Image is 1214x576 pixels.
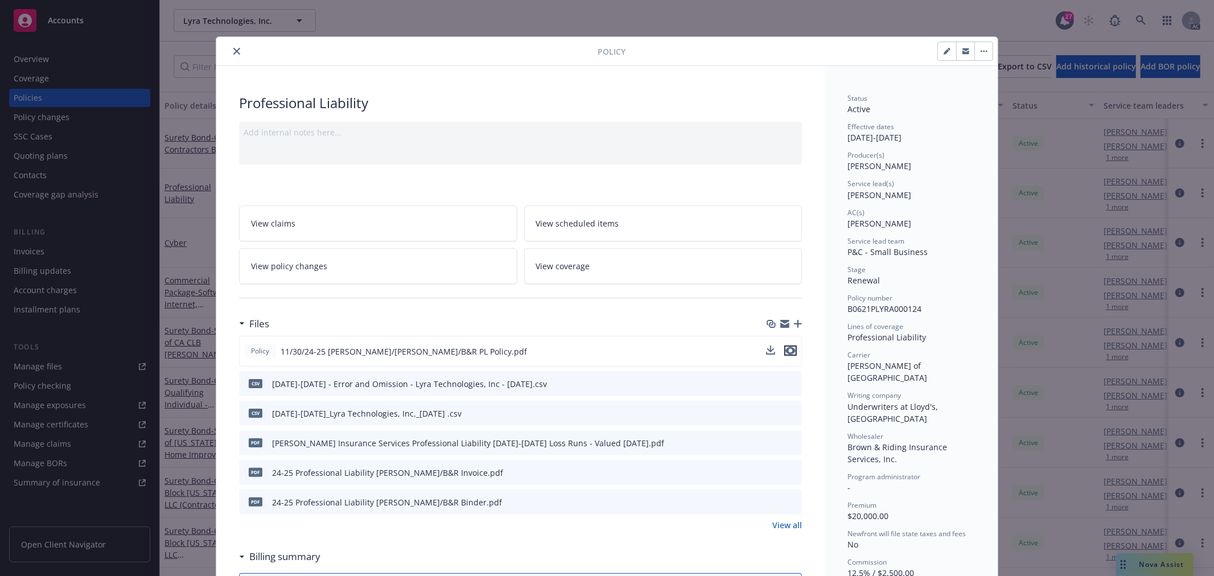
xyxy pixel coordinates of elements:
h3: Files [249,316,269,331]
span: Service lead team [847,236,904,246]
span: [PERSON_NAME] of [GEOGRAPHIC_DATA] [847,360,927,383]
span: Producer(s) [847,150,884,160]
span: Lines of coverage [847,322,903,331]
button: download file [769,467,778,479]
div: Files [239,316,269,331]
div: [DATE]-[DATE] - Error and Omission - Lyra Technologies, Inc - [DATE].csv [272,378,547,390]
span: pdf [249,497,262,506]
div: [DATE] - [DATE] [847,122,975,143]
span: Wholesaler [847,431,883,441]
button: preview file [787,467,797,479]
button: preview file [787,496,797,508]
div: Add internal notes here... [244,126,797,138]
a: View all [772,519,802,531]
div: [DATE]-[DATE]_Lyra Technologies, Inc._[DATE] .csv [272,408,462,419]
span: View policy changes [251,260,327,272]
span: pdf [249,468,262,476]
button: preview file [784,345,797,356]
span: AC(s) [847,208,865,217]
div: Professional Liability [239,93,802,113]
span: View scheduled items [536,217,619,229]
span: Newfront will file state taxes and fees [847,529,966,538]
span: csv [249,379,262,388]
button: download file [769,378,778,390]
span: Policy [598,46,625,57]
h3: Billing summary [249,549,320,564]
span: Policy [249,346,271,356]
span: [PERSON_NAME] [847,218,911,229]
span: [PERSON_NAME] [847,161,911,171]
span: Underwriters at Lloyd's, [GEOGRAPHIC_DATA] [847,401,940,424]
button: download file [766,345,775,357]
button: preview file [787,437,797,449]
button: preview file [787,408,797,419]
span: Premium [847,500,876,510]
span: Stage [847,265,866,274]
span: No [847,539,858,550]
div: [PERSON_NAME] Insurance Services Professional Liability [DATE]-[DATE] Loss Runs - Valued [DATE].pdf [272,437,664,449]
button: download file [769,408,778,419]
span: $20,000.00 [847,511,888,521]
button: preview file [784,345,797,357]
span: P&C - Small Business [847,246,928,257]
span: Program administrator [847,472,920,482]
div: 24-25 Professional Liability [PERSON_NAME]/B&R Invoice.pdf [272,467,503,479]
span: View coverage [536,260,590,272]
button: close [230,44,244,58]
div: Professional Liability [847,331,975,343]
span: [PERSON_NAME] [847,190,911,200]
span: B0621PLYRA000124 [847,303,921,314]
span: Status [847,93,867,103]
div: 24-25 Professional Liability [PERSON_NAME]/B&R Binder.pdf [272,496,502,508]
span: Service lead(s) [847,179,894,188]
a: View coverage [524,248,803,284]
button: download file [769,437,778,449]
div: Billing summary [239,549,320,564]
span: pdf [249,438,262,447]
span: Effective dates [847,122,894,131]
a: View scheduled items [524,205,803,241]
span: 11/30/24-25 [PERSON_NAME]/[PERSON_NAME]/B&R PL Policy.pdf [281,345,527,357]
span: - [847,482,850,493]
span: Brown & Riding Insurance Services, Inc. [847,442,949,464]
a: View claims [239,205,517,241]
span: View claims [251,217,295,229]
span: Carrier [847,350,870,360]
a: View policy changes [239,248,517,284]
span: Policy number [847,293,892,303]
span: csv [249,409,262,417]
button: download file [766,345,775,355]
span: Active [847,104,870,114]
span: Commission [847,557,887,567]
button: download file [769,496,778,508]
button: preview file [787,378,797,390]
span: Writing company [847,390,901,400]
span: Renewal [847,275,880,286]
